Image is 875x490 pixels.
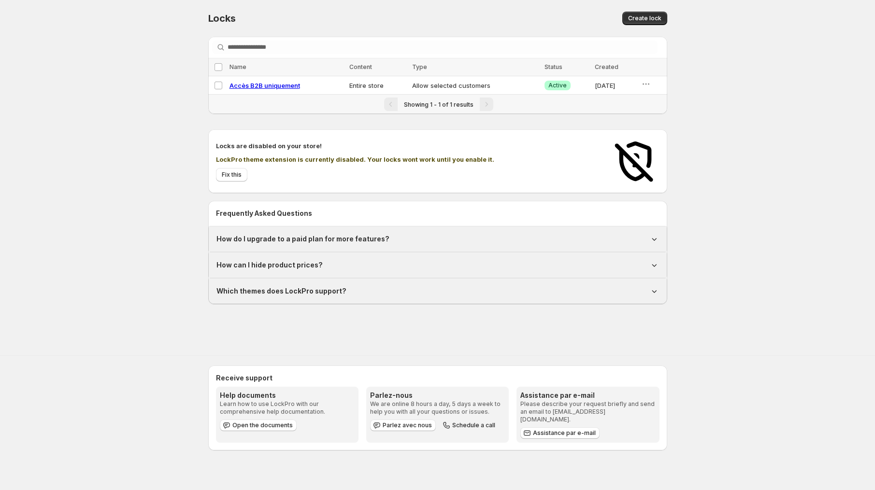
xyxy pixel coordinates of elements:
span: Schedule a call [452,421,495,429]
h2: Receive support [216,373,660,383]
span: Fix this [222,171,242,179]
p: We are online 8 hours a day, 5 days a week to help you with all your questions or issues. [370,400,505,416]
h3: Assistance par e-mail [520,391,655,400]
h1: Which themes does LockPro support? [216,286,346,296]
span: Open the documents [232,421,293,429]
button: Fix this [216,168,247,182]
h2: Locks are disabled on your store! [216,141,602,151]
span: Type [412,63,427,70]
p: Learn how to use LockPro with our comprehensive help documentation. [220,400,355,416]
h3: Help documents [220,391,355,400]
h2: Frequently Asked Questions [216,209,660,218]
a: Open the documents [220,420,297,431]
td: Entire store [346,76,410,95]
nav: Pagination [208,94,667,114]
span: Parlez avec nous [383,421,432,429]
span: Assistance par e-mail [533,429,596,437]
h1: How can I hide product prices? [216,260,323,270]
button: Parlez avec nous [370,420,436,431]
span: Active [548,82,567,89]
span: Create lock [628,14,661,22]
td: Allow selected customers [409,76,542,95]
span: Name [230,63,246,70]
button: Schedule a call [440,420,499,431]
span: Showing 1 - 1 of 1 results [404,101,473,108]
span: Created [595,63,618,70]
h1: How do I upgrade to a paid plan for more features? [216,234,389,244]
a: Accès B2B uniquement [230,82,300,89]
a: Assistance par e-mail [520,427,600,439]
p: Please describe your request briefly and send an email to [EMAIL_ADDRESS][DOMAIN_NAME]. [520,400,655,423]
span: Locks [208,13,236,24]
td: [DATE] [592,76,638,95]
button: Create lock [622,12,667,25]
p: LockPro theme extension is currently disabled. Your locks wont work until you enable it. [216,154,602,164]
span: Status [545,63,562,70]
h3: Parlez-nous [370,391,505,400]
span: Content [349,63,372,70]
